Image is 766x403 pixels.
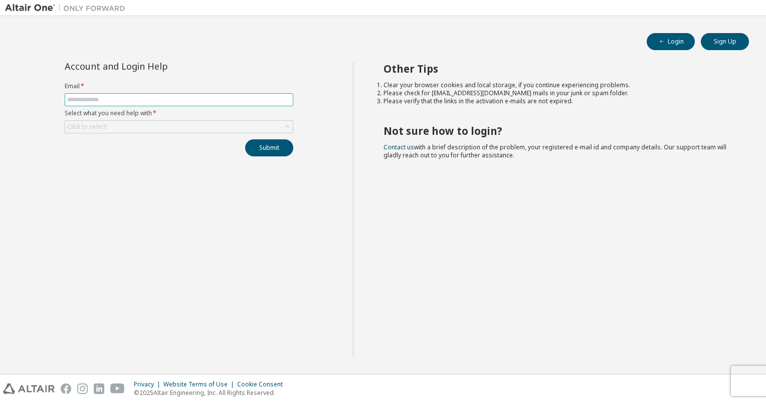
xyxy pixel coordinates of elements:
[65,109,293,117] label: Select what you need help with
[5,3,130,13] img: Altair One
[77,383,88,394] img: instagram.svg
[647,33,695,50] button: Login
[134,380,163,388] div: Privacy
[384,143,414,151] a: Contact us
[94,383,104,394] img: linkedin.svg
[67,123,106,131] div: Click to select
[384,81,731,89] li: Clear your browser cookies and local storage, if you continue experiencing problems.
[163,380,237,388] div: Website Terms of Use
[3,383,55,394] img: altair_logo.svg
[384,97,731,105] li: Please verify that the links in the activation e-mails are not expired.
[237,380,289,388] div: Cookie Consent
[61,383,71,394] img: facebook.svg
[65,121,293,133] div: Click to select
[65,62,248,70] div: Account and Login Help
[134,388,289,397] p: © 2025 Altair Engineering, Inc. All Rights Reserved.
[110,383,125,394] img: youtube.svg
[65,82,293,90] label: Email
[384,89,731,97] li: Please check for [EMAIL_ADDRESS][DOMAIN_NAME] mails in your junk or spam folder.
[384,62,731,75] h2: Other Tips
[245,139,293,156] button: Submit
[701,33,749,50] button: Sign Up
[384,124,731,137] h2: Not sure how to login?
[384,143,726,159] span: with a brief description of the problem, your registered e-mail id and company details. Our suppo...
